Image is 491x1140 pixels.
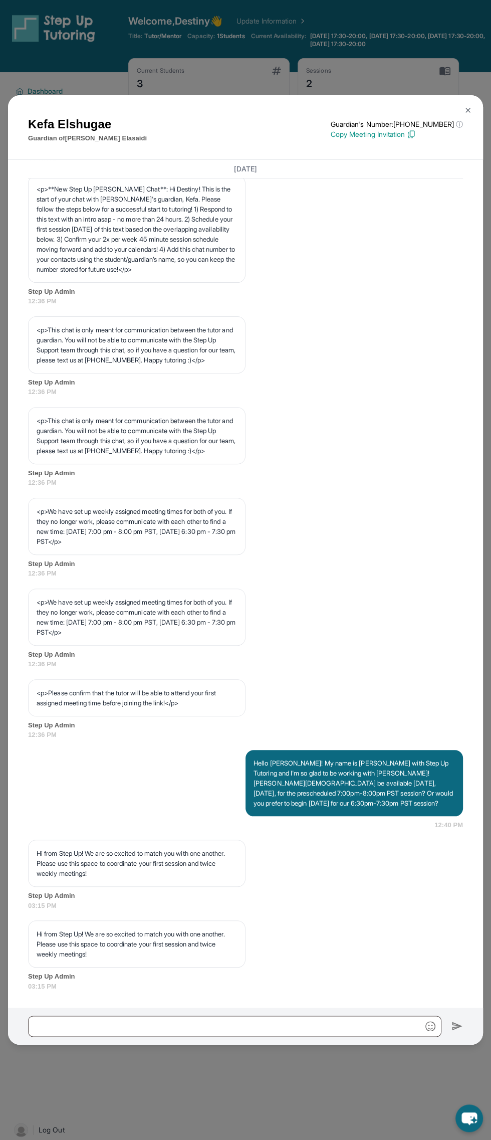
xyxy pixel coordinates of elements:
[28,164,463,174] h3: [DATE]
[254,758,455,808] p: Hello [PERSON_NAME]! My name is [PERSON_NAME] with Step Up Tutoring and I'm so glad to be working...
[28,468,463,478] span: Step Up Admin
[28,730,463,740] span: 12:36 PM
[28,377,463,388] span: Step Up Admin
[37,848,237,878] p: Hi from Step Up! We are so excited to match you with one another. Please use this space to coordi...
[37,929,237,959] p: Hi from Step Up! We are so excited to match you with one another. Please use this space to coordi...
[456,119,463,129] span: ⓘ
[28,720,463,730] span: Step Up Admin
[455,1104,483,1132] button: chat-button
[28,559,463,569] span: Step Up Admin
[37,597,237,637] p: <p>We have set up weekly assigned meeting times for both of you. If they no longer work, please c...
[28,901,463,911] span: 03:15 PM
[425,1021,435,1031] img: Emoji
[331,119,463,129] p: Guardian's Number: [PHONE_NUMBER]
[37,688,237,708] p: <p>Please confirm that the tutor will be able to attend your first assigned meeting time before j...
[28,972,463,982] span: Step Up Admin
[28,115,147,133] h1: Kefa Elshugae
[37,506,237,546] p: <p>We have set up weekly assigned meeting times for both of you. If they no longer work, please c...
[37,416,237,456] p: <p>This chat is only meant for communication between the tutor and guardian. You will not be able...
[28,387,463,397] span: 12:36 PM
[464,106,472,114] img: Close Icon
[28,650,463,660] span: Step Up Admin
[37,325,237,365] p: <p>This chat is only meant for communication between the tutor and guardian. You will not be able...
[28,568,463,579] span: 12:36 PM
[434,820,463,830] span: 12:40 PM
[28,478,463,488] span: 12:36 PM
[451,1020,463,1032] img: Send icon
[28,133,147,143] p: Guardian of [PERSON_NAME] Elasaidi
[407,130,416,139] img: Copy Icon
[28,296,463,306] span: 12:36 PM
[37,184,237,274] p: <p>**New Step Up [PERSON_NAME] Chat**: Hi Destiny! This is the start of your chat with [PERSON_NA...
[28,287,463,297] span: Step Up Admin
[28,891,463,901] span: Step Up Admin
[28,659,463,669] span: 12:36 PM
[331,129,463,139] p: Copy Meeting Invitation
[28,982,463,992] span: 03:15 PM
